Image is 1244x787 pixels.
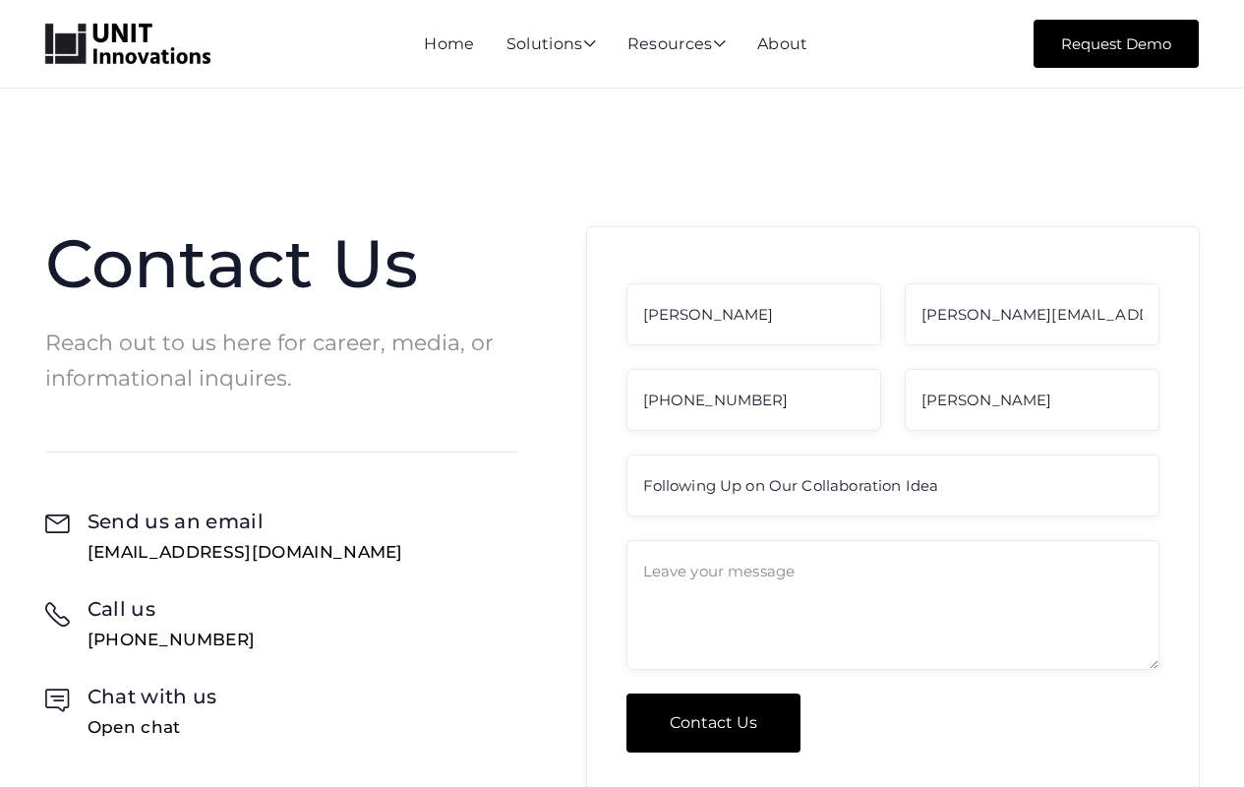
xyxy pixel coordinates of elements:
[45,508,403,562] a: Send us an email[EMAIL_ADDRESS][DOMAIN_NAME]
[626,283,881,345] input: Full Name
[88,683,217,710] h2: Chat with us
[626,694,800,753] input: Contact Us
[1146,693,1244,787] iframe: Chat Widget
[757,34,808,53] a: About
[45,326,518,396] p: Reach out to us here for career, media, or informational inquires.
[45,226,518,301] h1: Contact Us
[905,283,1159,345] input: Email Address
[45,690,70,737] div: 
[713,35,726,51] span: 
[626,283,1159,753] form: Contact Form
[627,36,726,54] div: Resources
[424,34,474,53] a: Home
[627,36,726,54] div: Resources
[506,36,596,54] div: Solutions
[45,602,70,649] div: 
[88,543,403,562] div: [EMAIL_ADDRESS][DOMAIN_NAME]
[88,631,255,649] div: [PHONE_NUMBER]
[88,718,217,737] div: Open chat
[626,454,1159,516] input: How can we help?
[1034,20,1199,68] a: Request Demo
[45,24,210,65] a: home
[506,36,596,54] div: Solutions
[45,595,256,649] a: Call us[PHONE_NUMBER]
[905,369,1159,431] input: Company Name
[88,595,255,623] h2: Call us
[583,35,596,51] span: 
[88,508,403,535] h2: Send us an email
[626,369,881,431] input: Phone Number
[45,683,217,737] a: Chat with usOpen chat
[45,515,70,562] div: 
